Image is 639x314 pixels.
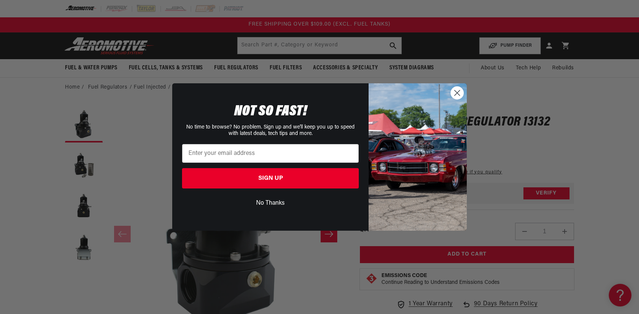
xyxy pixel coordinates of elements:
span: No time to browse? No problem. Sign up and we'll keep you up to speed with latest deals, tech tip... [186,124,355,136]
img: 85cdd541-2605-488b-b08c-a5ee7b438a35.jpeg [369,83,467,230]
button: SIGN UP [182,168,359,188]
button: No Thanks [182,196,359,210]
button: Close dialog [451,86,464,100]
input: Enter your email address [182,144,359,163]
span: NOT SO FAST! [234,104,307,119]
